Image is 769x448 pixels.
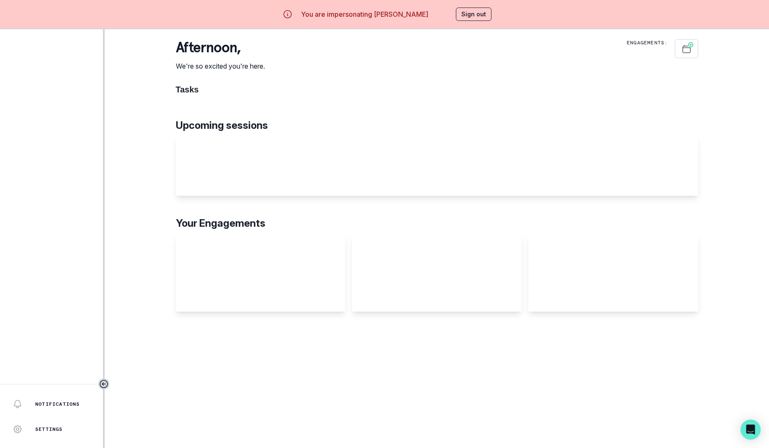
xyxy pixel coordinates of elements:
[301,9,428,19] p: You are impersonating [PERSON_NAME]
[675,39,698,58] button: Schedule Sessions
[176,61,265,71] p: We're so excited you're here.
[627,39,668,46] p: Engagements:
[176,84,698,95] h1: Tasks
[456,8,491,21] button: Sign out
[35,426,63,433] p: Settings
[176,118,698,133] p: Upcoming sessions
[741,420,761,440] div: Open Intercom Messenger
[35,401,80,407] p: Notifications
[176,216,698,231] p: Your Engagements
[98,379,109,389] button: Toggle sidebar
[176,39,265,56] p: afternoon ,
